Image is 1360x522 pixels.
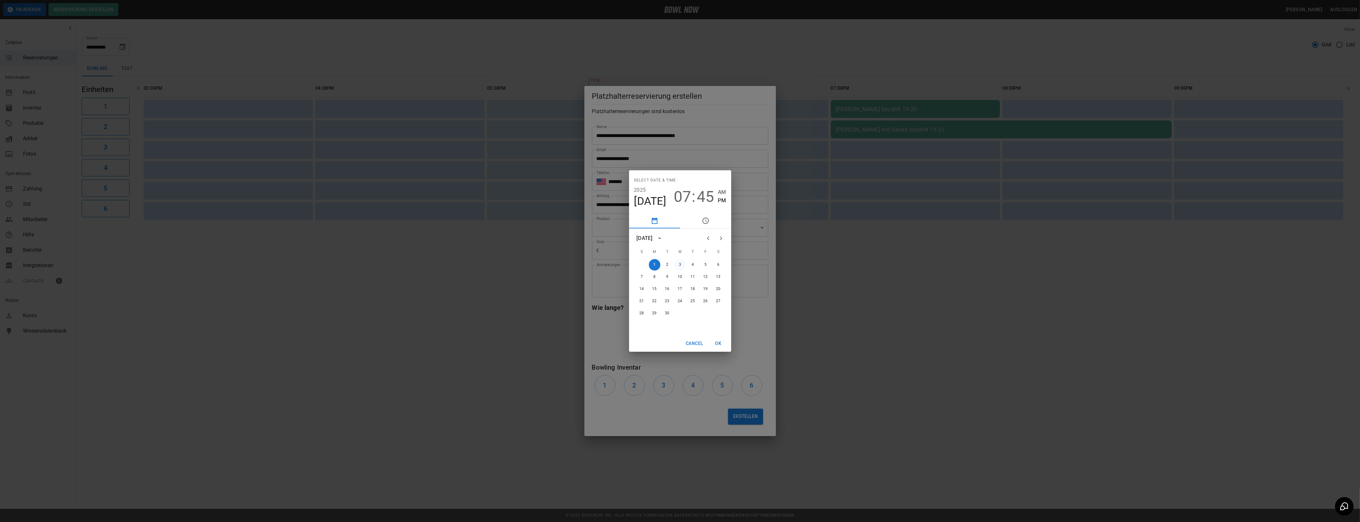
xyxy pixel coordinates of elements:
[629,213,680,228] button: pick date
[687,259,699,271] button: 4
[649,296,660,307] button: 22
[662,296,673,307] button: 23
[649,246,660,258] span: Monday
[649,271,660,283] button: 8
[637,234,653,242] div: [DATE]
[700,246,711,258] span: Friday
[674,271,686,283] button: 10
[713,259,724,271] button: 6
[687,283,699,295] button: 18
[636,283,648,295] button: 14
[636,271,648,283] button: 7
[662,283,673,295] button: 16
[713,296,724,307] button: 27
[654,233,665,244] button: calendar view is open, switch to year view
[715,232,727,245] button: Next month
[700,259,711,271] button: 5
[718,196,726,205] button: PM
[674,259,686,271] button: 3
[662,308,673,319] button: 30
[713,246,724,258] span: Saturday
[683,338,705,349] button: Cancel
[636,246,648,258] span: Sunday
[649,259,660,271] button: 1
[700,283,711,295] button: 19
[634,175,676,186] span: Select date & time
[718,188,726,196] button: AM
[674,283,686,295] button: 17
[662,246,673,258] span: Tuesday
[700,296,711,307] button: 26
[708,338,729,349] button: OK
[697,188,714,206] button: 45
[687,271,699,283] button: 11
[662,271,673,283] button: 9
[674,246,686,258] span: Wednesday
[674,188,691,206] button: 07
[634,186,646,195] button: 2025
[649,283,660,295] button: 15
[649,308,660,319] button: 29
[700,271,711,283] button: 12
[634,195,666,208] button: [DATE]
[636,308,648,319] button: 28
[680,213,731,228] button: pick time
[636,296,648,307] button: 21
[702,232,715,245] button: Previous month
[713,283,724,295] button: 20
[692,188,695,206] span: :
[713,271,724,283] button: 13
[674,296,686,307] button: 24
[687,296,699,307] button: 25
[687,246,699,258] span: Thursday
[662,259,673,271] button: 2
